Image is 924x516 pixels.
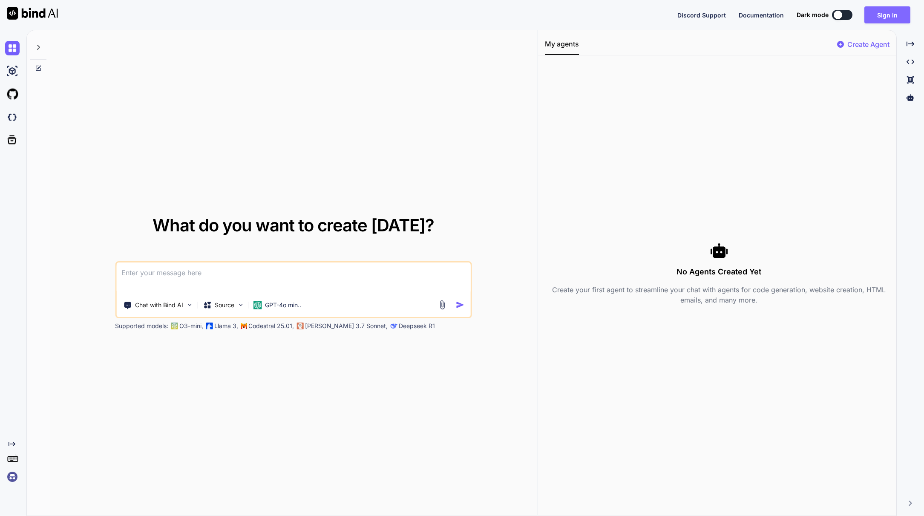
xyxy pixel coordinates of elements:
[399,322,435,330] p: Deepseek R1
[241,323,247,329] img: Mistral-AI
[115,322,168,330] p: Supported models:
[153,215,434,236] span: What do you want to create [DATE]?
[438,300,447,310] img: attachment
[214,322,238,330] p: Llama 3,
[677,11,726,20] button: Discord Support
[739,12,784,19] span: Documentation
[265,301,301,309] p: GPT-4o min..
[545,39,579,55] button: My agents
[390,323,397,329] img: claude
[186,301,193,308] img: Pick Tools
[5,110,20,124] img: darkCloudIdeIcon
[179,322,203,330] p: O3-mini,
[5,87,20,101] img: githubLight
[739,11,784,20] button: Documentation
[171,323,178,329] img: GPT-4
[545,266,893,278] h3: No Agents Created Yet
[253,301,262,309] img: GPT-4o mini
[206,323,213,329] img: Llama2
[296,323,303,329] img: claude
[5,41,20,55] img: chat
[456,300,465,309] img: icon
[5,64,20,78] img: ai-studio
[305,322,388,330] p: [PERSON_NAME] 3.7 Sonnet,
[545,285,893,305] p: Create your first agent to streamline your chat with agents for code generation, website creation...
[797,11,829,19] span: Dark mode
[248,322,294,330] p: Codestral 25.01,
[864,6,910,23] button: Sign in
[5,470,20,484] img: signin
[135,301,183,309] p: Chat with Bind AI
[237,301,244,308] img: Pick Models
[677,12,726,19] span: Discord Support
[215,301,234,309] p: Source
[7,7,58,20] img: Bind AI
[847,39,889,49] p: Create Agent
